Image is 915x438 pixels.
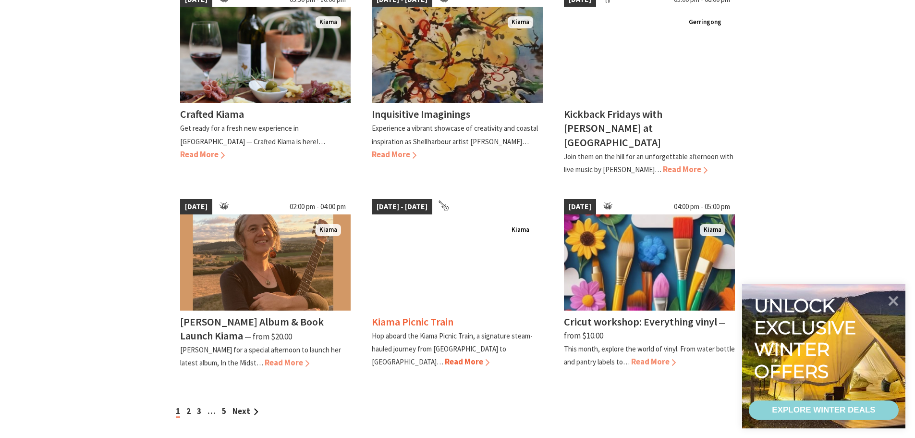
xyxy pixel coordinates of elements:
[180,315,324,342] h4: [PERSON_NAME] Album & Book Launch Kiama
[180,149,225,160] span: Read More
[700,224,725,236] span: Kiama
[631,356,676,367] span: Read More
[754,295,860,382] div: Unlock exclusive winter offers
[373,213,404,246] button: Click to Favourite Kiama Picnic Train
[508,224,533,236] span: Kiama
[176,406,180,418] span: 1
[180,7,351,103] img: Wine and cheese placed on a table to enjoy
[564,199,596,214] span: [DATE]
[316,224,341,236] span: Kiama
[316,16,341,28] span: Kiama
[372,315,453,328] h4: Kiama Picnic Train
[244,331,292,342] span: ⁠— from $20.00
[685,16,725,28] span: Gerringong
[180,199,351,369] a: [DATE] 02:00 pm - 04:00 pm Nerida Cuddy Kiama [PERSON_NAME] Album & Book Launch Kiama ⁠— from $20...
[180,214,351,311] img: Nerida Cuddy
[564,344,735,366] p: This month, explore the world of vinyl. From water bottle and pantry labels to…
[222,406,226,416] a: 5
[372,124,538,146] p: Experience a vibrant showcase of creativity and coastal inspiration as Shellharbour artist [PERSO...
[232,406,258,416] a: Next
[772,400,875,420] div: EXPLORE WINTER DEALS
[180,107,244,121] h4: Crafted Kiama
[564,7,735,103] img: Jason Invernon
[180,124,325,146] p: Get ready for a fresh new experience in [GEOGRAPHIC_DATA] — Crafted Kiama is here!…
[564,214,735,311] img: Makers & Creators workshop
[372,149,416,160] span: Read More
[372,214,543,311] img: Kiama Picnic Train
[669,199,735,214] span: 04:00 pm - 05:00 pm
[372,7,543,103] img: Vase of flowers
[564,199,735,369] a: [DATE] 04:00 pm - 05:00 pm Makers & Creators workshop Kiama Cricut workshop: Everything vinyl ⁠— ...
[180,345,341,367] p: [PERSON_NAME] for a special afternoon to launch her latest album, In the Midst…
[372,199,432,214] span: [DATE] - [DATE]
[372,199,543,369] a: [DATE] - [DATE] Kiama Picnic Train Kiama Kiama Picnic Train Hop aboard the Kiama Picnic Train, a ...
[265,357,309,368] span: Read More
[207,406,216,416] span: …
[197,406,201,416] a: 3
[372,331,533,366] p: Hop aboard the Kiama Picnic Train, a signature steam-hauled journey from [GEOGRAPHIC_DATA] to [GE...
[445,356,489,367] span: Read More
[180,199,212,214] span: [DATE]
[564,317,725,341] span: ⁠— from $10.00
[186,406,191,416] a: 2
[372,107,470,121] h4: Inquisitive Imaginings
[508,16,533,28] span: Kiama
[564,315,717,328] h4: Cricut workshop: Everything vinyl
[663,164,708,175] span: Read More
[749,400,899,420] a: EXPLORE WINTER DEALS
[564,152,733,174] p: Join them on the hill for an unforgettable afternoon with live music by [PERSON_NAME]…
[285,199,351,214] span: 02:00 pm - 04:00 pm
[564,107,662,149] h4: Kickback Fridays with [PERSON_NAME] at [GEOGRAPHIC_DATA]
